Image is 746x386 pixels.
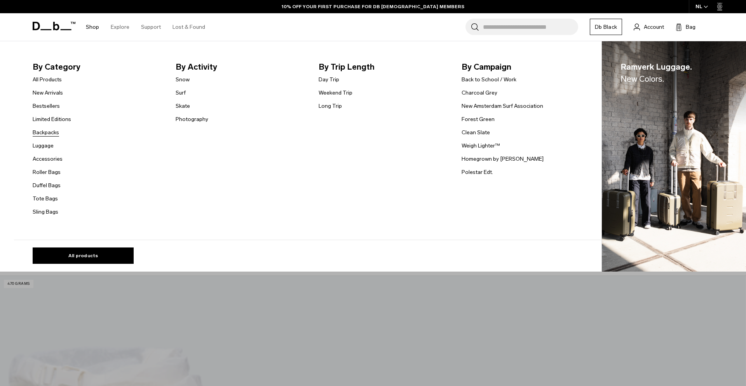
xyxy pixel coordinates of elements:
span: By Activity [176,61,306,73]
a: Ramverk Luggage.New Colors. Db [602,41,746,272]
a: Charcoal Grey [462,89,497,97]
a: Forest Green [462,115,495,123]
a: Photography [176,115,208,123]
a: Long Trip [319,102,342,110]
a: Db Black [590,19,622,35]
a: Sling Bags [33,208,58,216]
a: Luggage [33,142,54,150]
a: Account [634,22,664,32]
a: Skate [176,102,190,110]
a: Day Trip [319,75,339,84]
a: Duffel Bags [33,181,61,189]
a: Weekend Trip [319,89,352,97]
span: Ramverk Luggage. [621,61,692,85]
button: Bag [676,22,695,32]
a: Snow [176,75,190,84]
a: Explore [111,13,129,41]
a: Shop [86,13,99,41]
span: Bag [686,23,695,31]
a: Weigh Lighter™ [462,142,500,150]
a: Lost & Found [173,13,205,41]
a: All Products [33,75,62,84]
a: Backpacks [33,128,59,137]
nav: Main Navigation [80,13,211,41]
a: Surf [176,89,186,97]
span: By Category [33,61,163,73]
a: Tote Bags [33,195,58,203]
a: Homegrown by [PERSON_NAME] [462,155,544,163]
a: Roller Bags [33,168,61,176]
span: New Colors. [621,74,664,84]
a: Limited Editions [33,115,71,123]
img: Db [602,41,746,272]
a: Bestsellers [33,102,60,110]
span: Account [644,23,664,31]
a: Clean Slate [462,128,490,137]
a: Support [141,13,161,41]
a: New Arrivals [33,89,63,97]
a: 10% OFF YOUR FIRST PURCHASE FOR DB [DEMOGRAPHIC_DATA] MEMBERS [282,3,464,10]
a: Accessories [33,155,63,163]
a: Polestar Edt. [462,168,493,176]
a: All products [33,247,134,264]
span: By Campaign [462,61,592,73]
span: By Trip Length [319,61,449,73]
a: New Amsterdam Surf Association [462,102,543,110]
a: Back to School / Work [462,75,516,84]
